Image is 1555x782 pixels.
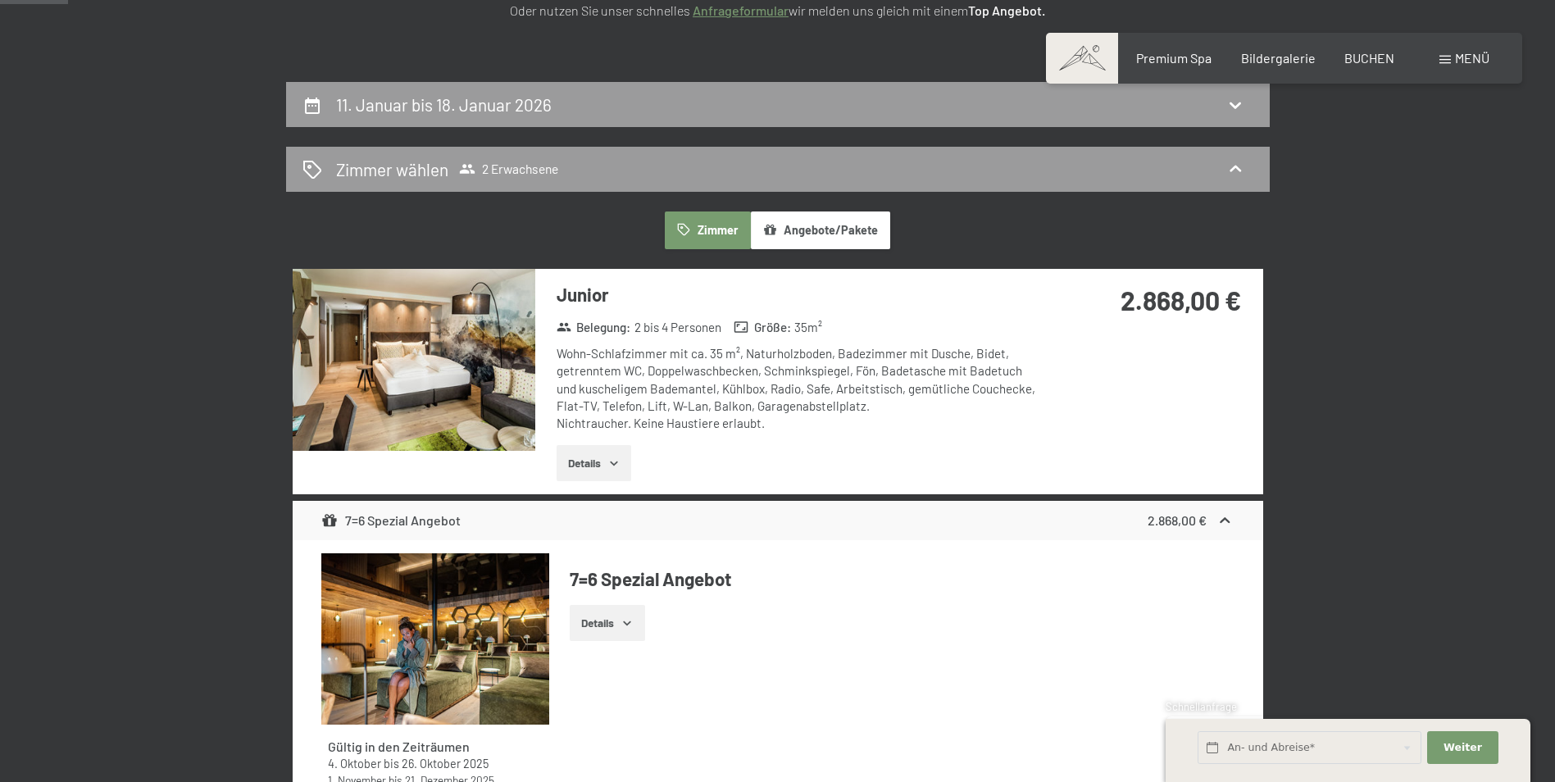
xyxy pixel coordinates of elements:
[459,161,558,177] span: 2 Erwachsene
[1148,512,1207,528] strong: 2.868,00 €
[1121,284,1241,316] strong: 2.868,00 €
[1136,50,1212,66] a: Premium Spa
[751,211,890,249] button: Angebote/Pakete
[570,566,1234,592] h4: 7=6 Spezial Angebot
[293,501,1263,540] div: 7=6 Spezial Angebot2.868,00 €
[328,757,381,771] time: 04.10.2025
[1344,50,1394,66] a: BUCHEN
[1427,731,1498,765] button: Weiter
[693,2,789,18] a: Anfrageformular
[336,157,448,181] h2: Zimmer wählen
[293,269,535,451] img: mss_renderimg.php
[665,211,750,249] button: Zimmer
[1455,50,1489,66] span: Menü
[968,2,1045,18] strong: Top Angebot.
[336,94,552,115] h2: 11. Januar bis 18. Januar 2026
[1444,740,1482,755] span: Weiter
[557,445,631,481] button: Details
[557,345,1044,432] div: Wohn-Schlafzimmer mit ca. 35 m², Naturholzboden, Badezimmer mit Dusche, Bidet, getrenntem WC, Dop...
[321,553,549,725] img: mss_renderimg.php
[794,319,822,336] span: 35 m²
[557,319,631,336] strong: Belegung :
[557,282,1044,307] h3: Junior
[328,756,543,772] div: bis
[328,739,470,754] strong: Gültig in den Zeiträumen
[321,511,461,530] div: 7=6 Spezial Angebot
[1166,700,1237,713] span: Schnellanfrage
[634,319,721,336] span: 2 bis 4 Personen
[734,319,791,336] strong: Größe :
[402,757,489,771] time: 26.10.2025
[570,605,644,641] button: Details
[1241,50,1316,66] a: Bildergalerie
